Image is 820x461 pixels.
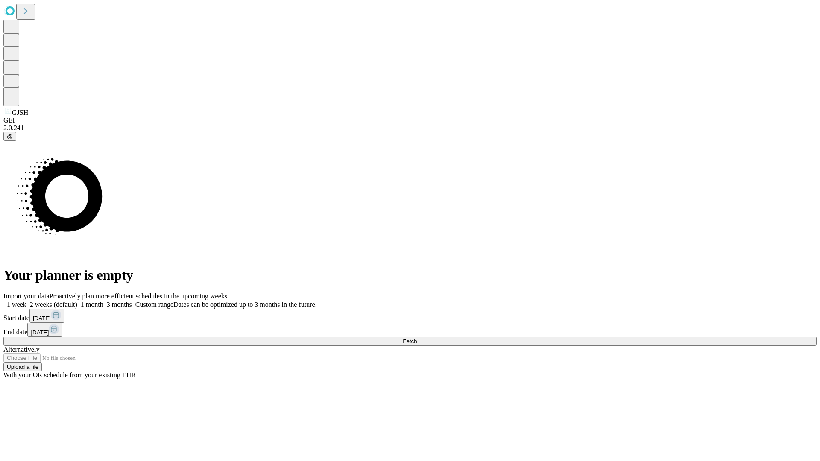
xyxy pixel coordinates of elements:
span: Dates can be optimized up to 3 months in the future. [173,301,316,308]
div: End date [3,323,817,337]
button: [DATE] [29,309,64,323]
span: Custom range [135,301,173,308]
button: Upload a file [3,362,42,371]
span: [DATE] [31,329,49,336]
span: GJSH [12,109,28,116]
span: Alternatively [3,346,39,353]
span: 3 months [107,301,132,308]
span: 2 weeks (default) [30,301,77,308]
button: Fetch [3,337,817,346]
div: Start date [3,309,817,323]
button: @ [3,132,16,141]
span: 1 month [81,301,103,308]
span: [DATE] [33,315,51,321]
div: GEI [3,117,817,124]
span: 1 week [7,301,26,308]
span: Fetch [403,338,417,344]
span: Import your data [3,292,50,300]
span: With your OR schedule from your existing EHR [3,371,136,379]
h1: Your planner is empty [3,267,817,283]
span: Proactively plan more efficient schedules in the upcoming weeks. [50,292,229,300]
div: 2.0.241 [3,124,817,132]
span: @ [7,133,13,140]
button: [DATE] [27,323,62,337]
